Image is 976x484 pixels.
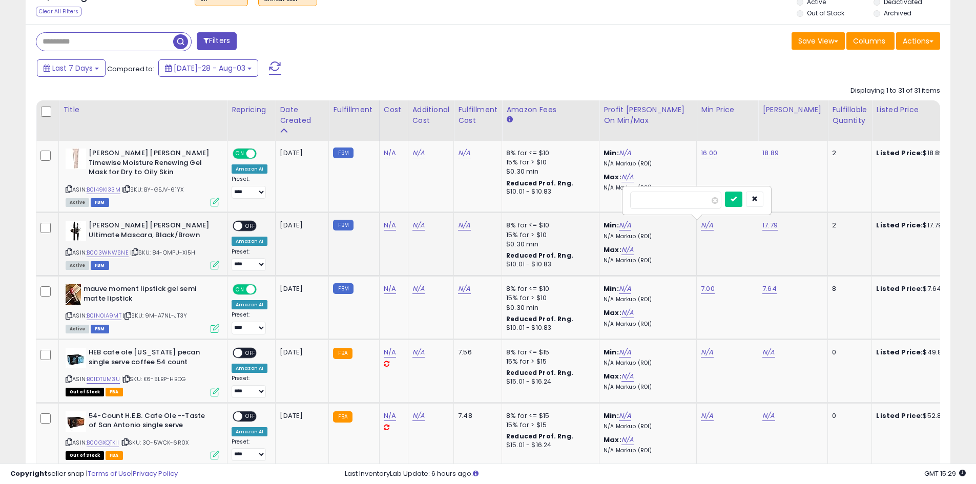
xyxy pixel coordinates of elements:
img: 51Gv+r0ltbL._SL40_.jpg [66,284,81,305]
div: Preset: [232,375,267,398]
button: [DATE]-28 - Aug-03 [158,59,258,77]
small: FBA [333,348,352,359]
div: $15.01 - $16.24 [506,441,591,450]
a: N/A [384,148,396,158]
span: | SKU: 3O-5WCK-6R0X [120,438,189,447]
b: Min: [604,284,619,293]
div: Cost [384,104,404,115]
div: $0.30 min [506,167,591,176]
b: HEB cafe ole [US_STATE] pecan single serve coffee 54 count [89,348,213,369]
small: FBA [333,411,352,423]
span: 2025-08-12 15:29 GMT [924,469,966,478]
div: Preset: [232,438,267,461]
span: OFF [242,412,259,420]
div: 15% for > $10 [506,293,591,303]
a: B00GXQTKII [87,438,119,447]
a: N/A [412,347,425,357]
a: N/A [384,284,396,294]
span: Columns [853,36,885,46]
img: 41HyabIFo1L._SL40_.jpg [66,149,86,169]
p: N/A Markup (ROI) [604,257,689,264]
b: [PERSON_NAME] [PERSON_NAME] Timewise Moisture Renewing Gel Mask for Dry to Oily Skin [89,149,213,180]
span: ON [234,285,246,294]
div: 15% for > $15 [506,420,591,430]
div: ASIN: [66,411,219,459]
b: Reduced Prof. Rng. [506,251,573,260]
b: Listed Price: [876,411,923,420]
span: FBM [91,261,109,270]
a: N/A [621,371,634,382]
div: $10.01 - $10.83 [506,324,591,332]
div: 8% for <= $10 [506,149,591,158]
b: Reduced Prof. Rng. [506,432,573,440]
span: OFF [255,285,272,294]
div: $17.79 [876,221,961,230]
button: Actions [896,32,940,50]
span: FBM [91,198,109,207]
button: Save View [792,32,845,50]
div: Profit [PERSON_NAME] on Min/Max [604,104,692,126]
b: Reduced Prof. Rng. [506,368,573,377]
div: Clear All Filters [36,7,81,16]
div: ASIN: [66,348,219,395]
b: [PERSON_NAME] [PERSON_NAME] Ultimate Mascara, Black/Brown [89,221,213,242]
p: N/A Markup (ROI) [604,384,689,391]
div: 2 [832,221,864,230]
span: All listings currently available for purchase on Amazon [66,198,89,207]
div: $49.89 [876,348,961,357]
b: Listed Price: [876,220,923,230]
p: N/A Markup (ROI) [604,184,689,192]
div: 0 [832,348,864,357]
div: 7.48 [458,411,494,420]
a: B0149KI33M [87,185,120,194]
b: Max: [604,245,621,255]
p: N/A Markup (ROI) [604,160,689,167]
a: B01N0IA9MT [87,311,121,320]
div: [DATE] [280,221,321,230]
div: 8 [832,284,864,293]
a: N/A [412,411,425,421]
div: $10.01 - $10.83 [506,260,591,269]
div: 15% for > $10 [506,230,591,240]
div: $0.30 min [506,240,591,249]
div: Preset: [232,248,267,271]
span: OFF [242,349,259,357]
div: 15% for > $15 [506,357,591,366]
b: Max: [604,435,621,445]
span: OFF [242,222,259,230]
div: Amazon AI [232,237,267,246]
span: | SKU: 84-OMPU-XI5H [130,248,195,257]
b: Min: [604,148,619,158]
div: 8% for <= $15 [506,348,591,357]
div: Listed Price [876,104,965,115]
div: [DATE] [280,149,321,158]
span: | SKU: BY-GEJV-61YX [122,185,183,194]
a: N/A [412,220,425,230]
b: Reduced Prof. Rng. [506,314,573,323]
div: $10.01 - $10.83 [506,187,591,196]
a: N/A [458,284,470,294]
a: N/A [384,220,396,230]
p: N/A Markup (ROI) [604,296,689,303]
a: N/A [619,220,631,230]
div: Fulfillment [333,104,375,115]
a: N/A [619,148,631,158]
div: Additional Cost [412,104,450,126]
span: ON [234,150,246,158]
a: N/A [412,148,425,158]
div: ASIN: [66,221,219,268]
b: Max: [604,371,621,381]
div: Preset: [232,311,267,334]
span: FBA [106,388,123,396]
div: [PERSON_NAME] [762,104,823,115]
b: mauve moment lipstick gel semi matte lipstick [84,284,208,306]
div: Min Price [701,104,754,115]
div: 8% for <= $10 [506,284,591,293]
button: Last 7 Days [37,59,106,77]
label: Archived [884,9,911,17]
p: N/A Markup (ROI) [604,321,689,328]
button: Columns [846,32,895,50]
span: Last 7 Days [52,63,93,73]
p: N/A Markup (ROI) [604,447,689,454]
small: FBM [333,220,353,230]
